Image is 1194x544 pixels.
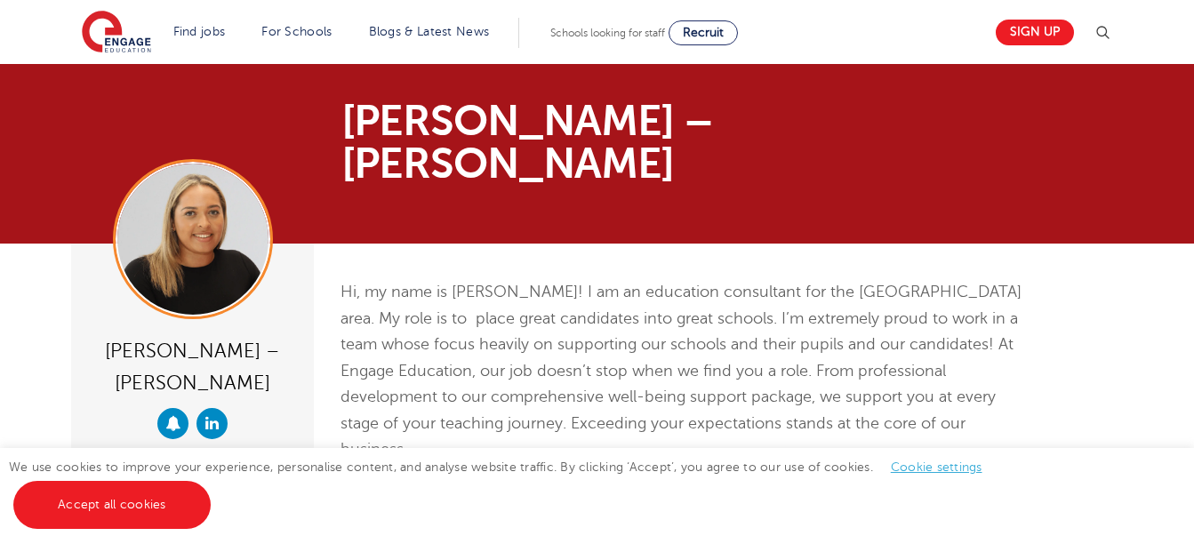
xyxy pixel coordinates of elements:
[669,20,738,45] a: Recruit
[369,25,490,38] a: Blogs & Latest News
[84,332,301,399] div: [PERSON_NAME] – [PERSON_NAME]
[82,11,151,55] img: Engage Education
[13,481,211,529] a: Accept all cookies
[550,27,665,39] span: Schools looking for staff
[683,26,724,39] span: Recruit
[341,283,1022,458] span: Hi, my name is [PERSON_NAME]! I am an education consultant for the [GEOGRAPHIC_DATA] area. My rol...
[996,20,1074,45] a: Sign up
[341,100,764,185] h1: [PERSON_NAME] – [PERSON_NAME]
[173,25,226,38] a: Find jobs
[891,460,982,474] a: Cookie settings
[261,25,332,38] a: For Schools
[9,460,1000,511] span: We use cookies to improve your experience, personalise content, and analyse website traffic. By c...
